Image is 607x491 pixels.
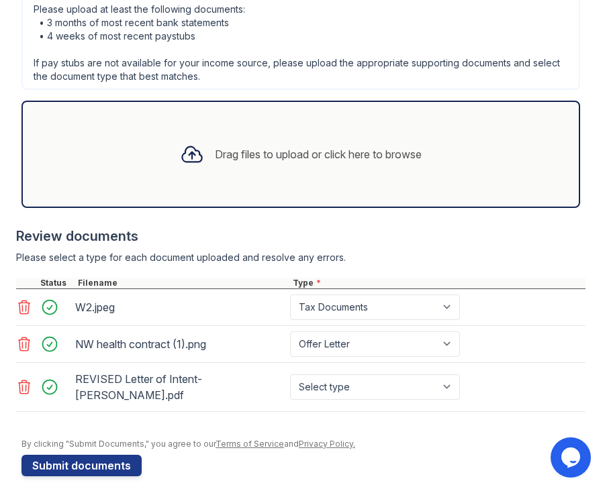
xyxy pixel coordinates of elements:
iframe: chat widget [551,437,594,478]
div: By clicking "Submit Documents," you agree to our and [21,439,586,449]
div: W2.jpeg [75,296,285,318]
div: Status [38,278,75,288]
div: Review documents [16,227,586,245]
a: Terms of Service [216,439,284,449]
div: Type [290,278,586,288]
div: REVISED Letter of Intent-[PERSON_NAME].pdf [75,368,285,406]
button: Submit documents [21,455,142,476]
div: Drag files to upload or click here to browse [215,146,422,162]
a: Privacy Policy. [299,439,355,449]
div: Please select a type for each document uploaded and resolve any errors. [16,251,586,264]
div: Filename [75,278,290,288]
div: NW health contract (1).png [75,333,285,355]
